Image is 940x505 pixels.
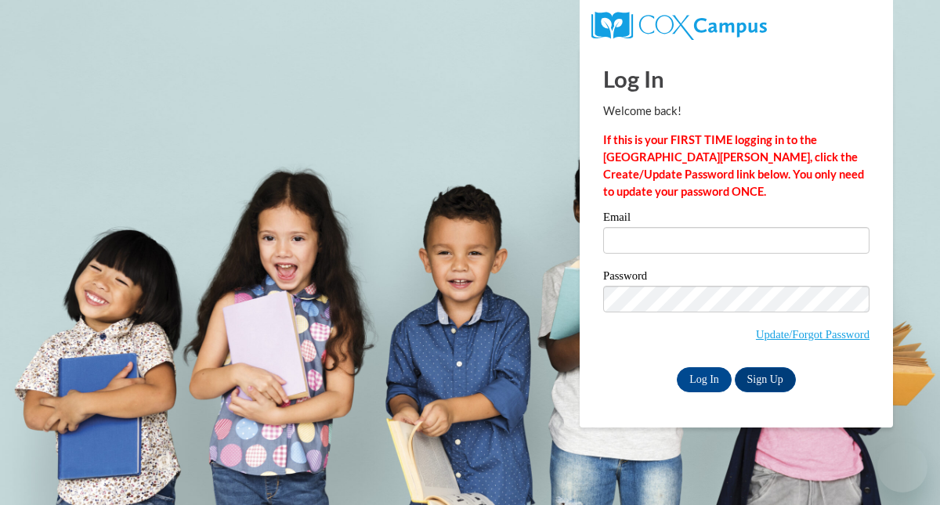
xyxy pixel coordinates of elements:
a: Update/Forgot Password [756,328,869,341]
a: Sign Up [735,367,796,392]
label: Email [603,211,869,227]
strong: If this is your FIRST TIME logging in to the [GEOGRAPHIC_DATA][PERSON_NAME], click the Create/Upd... [603,133,864,198]
iframe: Button to launch messaging window [877,442,927,492]
p: Welcome back! [603,103,869,120]
label: Password [603,270,869,286]
h1: Log In [603,63,869,95]
input: Log In [677,367,732,392]
img: COX Campus [591,12,767,40]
